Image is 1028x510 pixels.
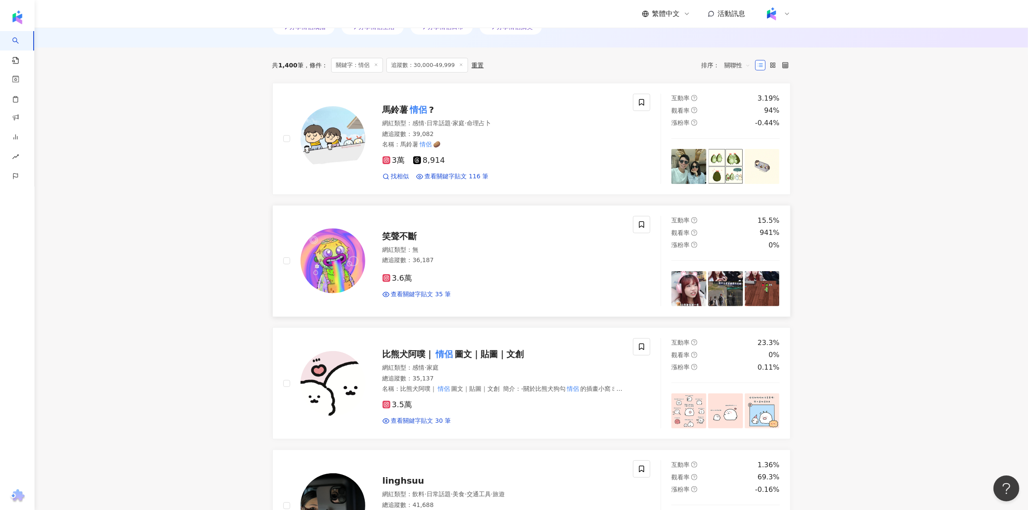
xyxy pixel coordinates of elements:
[566,384,580,393] mark: 情侶
[758,338,780,348] div: 23.3%
[671,486,690,493] span: 漲粉率
[702,58,755,72] div: 排序：
[413,156,445,165] span: 8,914
[272,62,304,69] div: 共 筆
[758,216,780,225] div: 15.5%
[383,501,623,510] div: 總追蹤數 ： 41,688
[724,58,750,72] span: 關聯性
[408,103,429,117] mark: 情侶
[413,120,425,127] span: 感情
[383,256,623,265] div: 總追蹤數 ： 36,187
[671,229,690,236] span: 觀看率
[451,120,452,127] span: ·
[425,120,427,127] span: ·
[391,290,451,299] span: 查看關鍵字貼文 35 筆
[452,120,465,127] span: 家庭
[708,149,743,184] img: post-image
[416,172,489,181] a: 查看關鍵字貼文 116 筆
[691,107,697,113] span: question-circle
[758,363,780,372] div: 0.11%
[467,491,491,497] span: 交通工具
[671,107,690,114] span: 觀看率
[691,339,697,345] span: question-circle
[691,230,697,236] span: question-circle
[383,290,451,299] a: 查看關鍵字貼文 35 筆
[401,141,419,148] span: 馬鈴薯
[427,364,439,371] span: 家庭
[691,120,697,126] span: question-circle
[425,172,489,181] span: 查看關鍵字貼文 116 筆
[708,393,743,428] img: post-image
[755,118,780,128] div: -0.44%
[300,228,365,293] img: KOL Avatar
[763,6,780,22] img: Kolr%20app%20icon%20%281%29.png
[10,10,24,24] img: logo icon
[272,205,791,317] a: KOL Avatar笑聲不斷網紅類型：無總追蹤數：36,1873.6萬查看關鍵字貼文 35 筆互動率question-circle15.5%觀看率question-circle941%漲粉率qu...
[304,62,328,69] span: 條件 ：
[383,349,434,359] span: 比熊犬阿噗｜
[493,491,505,497] span: 旅遊
[419,139,433,149] mark: 情侶
[427,120,451,127] span: 日常話題
[691,95,697,101] span: question-circle
[383,105,408,115] span: 馬鈴薯
[278,62,297,69] span: 1,400
[383,274,412,283] span: 3.6萬
[758,460,780,470] div: 1.36%
[383,246,623,254] div: 網紅類型 ： 無
[451,385,500,392] span: 圖文｜貼圖｜文創
[383,400,412,409] span: 3.5萬
[300,351,365,416] img: KOL Avatar
[671,119,690,126] span: 漲粉率
[745,393,780,428] img: post-image
[671,352,690,358] span: 觀看率
[652,9,680,19] span: 繁體中文
[758,94,780,103] div: 3.19%
[383,172,409,181] a: 找相似
[383,374,623,383] div: 總追蹤數 ： 35,137
[769,350,779,360] div: 0%
[383,490,623,499] div: 網紅類型 ：
[391,172,409,181] span: 找相似
[383,130,623,139] div: 總追蹤數 ： 39,082
[471,62,484,69] div: 重置
[434,347,455,361] mark: 情侶
[764,106,780,115] div: 94%
[671,339,690,346] span: 互動率
[467,120,491,127] span: 命理占卜
[671,241,690,248] span: 漲粉率
[451,491,452,497] span: ·
[671,393,706,428] img: post-image
[993,475,1019,501] iframe: Help Scout Beacon - Open
[671,271,706,306] img: post-image
[427,491,451,497] span: 日常話題
[760,228,780,238] div: 941%
[671,149,706,184] img: post-image
[383,119,623,128] div: 網紅類型 ：
[758,472,780,482] div: 69.3%
[12,148,19,168] span: rise
[691,364,697,370] span: question-circle
[401,385,437,392] span: 比熊犬阿噗｜
[465,120,466,127] span: ·
[691,462,697,468] span: question-circle
[272,83,791,195] a: KOL Avatar馬鈴薯情侶?網紅類型：感情·日常話題·家庭·命理占卜總追蹤數：39,082名稱：馬鈴薯情侶🥔3萬8,914找相似查看關鍵字貼文 116 筆互動率question-circle...
[491,491,493,497] span: ·
[745,149,780,184] img: post-image
[433,141,440,148] span: 🥔
[455,349,524,359] span: 圖文｜貼圖｜文創
[272,327,791,439] a: KOL Avatar比熊犬阿噗｜情侶圖文｜貼圖｜文創網紅類型：感情·家庭總追蹤數：35,137名稱：比熊犬阿噗｜情侶圖文｜貼圖｜文創簡介：-關於比熊犬狗勾情侶的插畫小窩꒰∗´꒳`꒱ ♡ ς( -...
[691,352,697,358] span: question-circle
[383,156,405,165] span: 3萬
[452,491,465,497] span: 美食
[691,217,697,223] span: question-circle
[671,95,690,101] span: 互動率
[413,364,425,371] span: 感情
[429,105,434,115] span: ?
[437,384,452,393] mark: 情侶
[769,241,779,250] div: 0%
[708,271,743,306] img: post-image
[383,385,500,392] span: 名稱 ：
[383,417,451,425] a: 查看關鍵字貼文 30 筆
[691,242,697,248] span: question-circle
